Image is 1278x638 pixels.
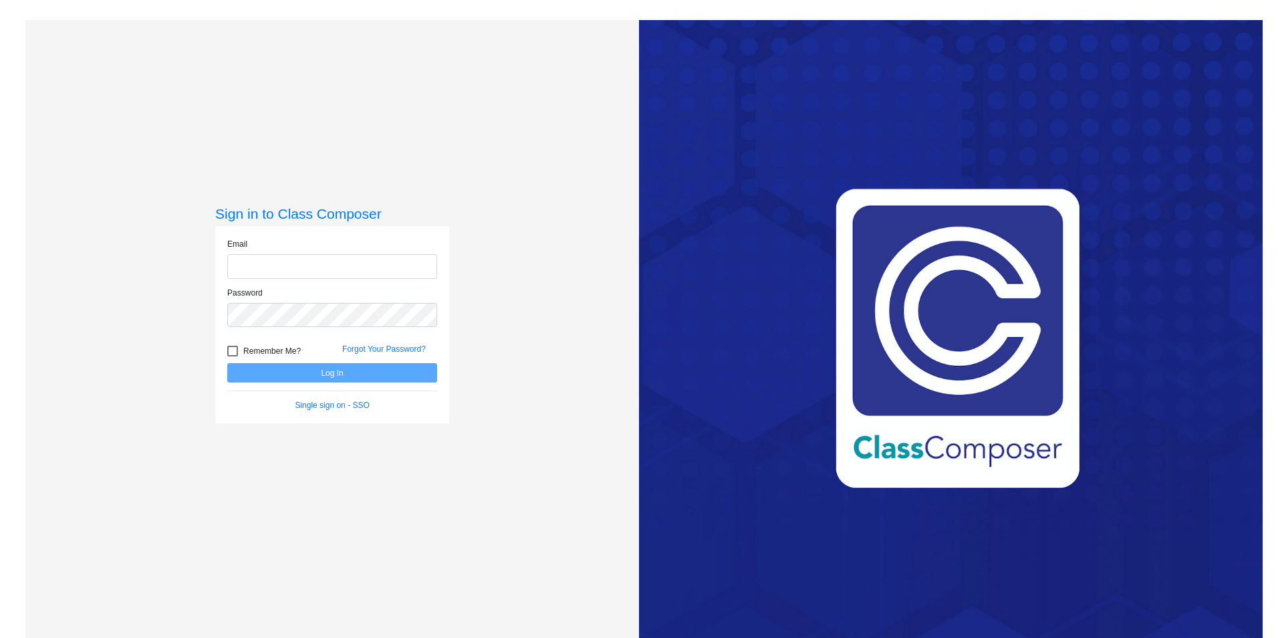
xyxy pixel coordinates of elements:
label: Email [227,238,247,250]
h3: Sign in to Class Composer [215,205,449,222]
a: Forgot Your Password? [342,344,426,354]
span: Remember Me? [243,343,301,359]
a: Single sign on - SSO [295,401,369,410]
label: Password [227,287,263,299]
button: Log In [227,363,437,383]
